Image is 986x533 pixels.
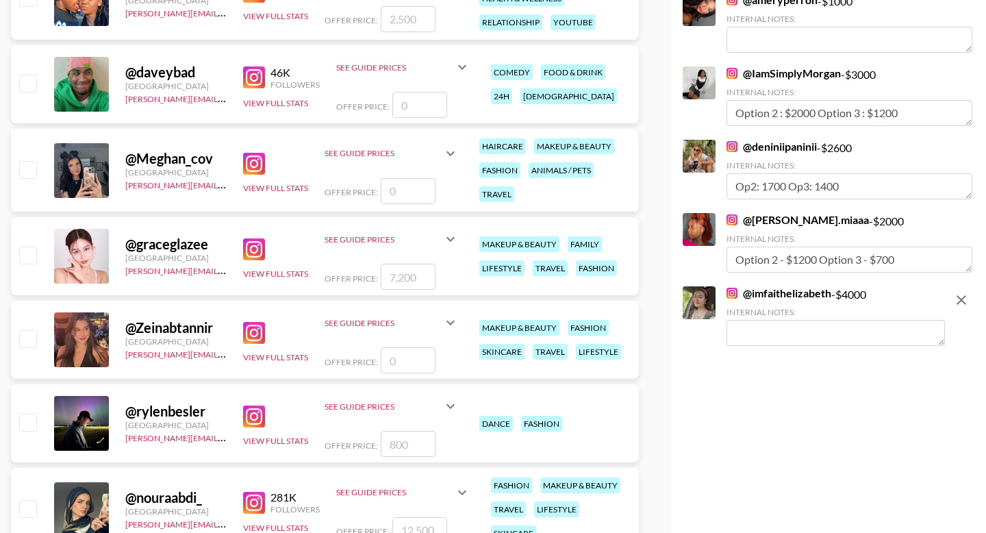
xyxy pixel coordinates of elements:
[243,406,265,427] img: Instagram
[392,92,447,118] input: 0
[243,436,308,446] button: View Full Stats
[568,236,602,252] div: family
[491,88,512,104] div: 24h
[125,319,227,336] div: @ Zeinabtannir
[243,352,308,362] button: View Full Stats
[336,62,454,73] div: See Guide Prices
[125,64,227,81] div: @ daveybad
[491,501,526,517] div: travel
[270,66,320,79] div: 46K
[491,478,532,493] div: fashion
[726,173,972,199] textarea: Op2: 1700 Op3: 1400
[726,140,817,153] a: @deniniipaninii
[336,487,454,497] div: See Guide Prices
[479,138,526,154] div: haircare
[125,5,328,18] a: [PERSON_NAME][EMAIL_ADDRESS][DOMAIN_NAME]
[541,64,605,80] div: food & drink
[125,420,227,430] div: [GEOGRAPHIC_DATA]
[243,183,308,193] button: View Full Stats
[948,286,975,314] button: remove
[270,504,320,515] div: Followers
[325,306,459,339] div: See Guide Prices
[540,478,620,493] div: makeup & beauty
[243,322,265,344] img: Instagram
[726,66,972,126] div: - $ 3000
[381,6,435,32] input: 2,500
[726,247,972,273] textarea: Option 2 - $1200 Option 3 - $700
[125,263,328,276] a: [PERSON_NAME][EMAIL_ADDRESS][DOMAIN_NAME]
[726,160,972,171] div: Internal Notes:
[726,100,972,126] textarea: Option 2 : $2000 Option 3 : $1200
[270,79,320,90] div: Followers
[243,153,265,175] img: Instagram
[726,307,945,317] div: Internal Notes:
[726,213,869,227] a: @[PERSON_NAME].miaaa
[243,523,308,533] button: View Full Stats
[576,344,621,360] div: lifestyle
[479,320,559,336] div: makeup & beauty
[125,489,227,506] div: @ nouraabdi_
[336,101,390,112] span: Offer Price:
[325,137,459,170] div: See Guide Prices
[533,260,568,276] div: travel
[726,286,945,346] div: - $ 4000
[125,91,328,104] a: [PERSON_NAME][EMAIL_ADDRESS][DOMAIN_NAME]
[125,517,393,530] a: [PERSON_NAME][EMAIL_ADDRESS][PERSON_NAME][DOMAIN_NAME]
[243,98,308,108] button: View Full Stats
[568,320,609,336] div: fashion
[243,238,265,260] img: Instagram
[125,81,227,91] div: [GEOGRAPHIC_DATA]
[479,416,513,432] div: dance
[534,501,579,517] div: lifestyle
[125,506,227,517] div: [GEOGRAPHIC_DATA]
[534,138,614,154] div: makeup & beauty
[125,177,328,190] a: [PERSON_NAME][EMAIL_ADDRESS][DOMAIN_NAME]
[125,253,227,263] div: [GEOGRAPHIC_DATA]
[381,264,435,290] input: 7,200
[533,344,568,360] div: travel
[726,140,972,199] div: - $ 2600
[125,403,227,420] div: @ rylenbesler
[521,416,562,432] div: fashion
[726,214,737,225] img: Instagram
[125,430,328,443] a: [PERSON_NAME][EMAIL_ADDRESS][DOMAIN_NAME]
[336,476,470,509] div: See Guide Prices
[325,15,378,25] span: Offer Price:
[325,273,378,284] span: Offer Price:
[243,492,265,514] img: Instagram
[325,148,442,158] div: See Guide Prices
[479,260,524,276] div: lifestyle
[551,14,596,30] div: youtube
[529,162,594,178] div: animals / pets
[325,401,442,412] div: See Guide Prices
[726,213,972,273] div: - $ 2000
[243,66,265,88] img: Instagram
[125,336,227,347] div: [GEOGRAPHIC_DATA]
[479,186,514,202] div: travel
[325,223,459,256] div: See Guide Prices
[243,269,308,279] button: View Full Stats
[479,236,559,252] div: makeup & beauty
[576,260,617,276] div: fashion
[726,288,737,299] img: Instagram
[726,68,737,79] img: Instagram
[381,178,435,204] input: 0
[325,390,459,423] div: See Guide Prices
[325,357,378,367] span: Offer Price:
[726,66,841,80] a: @IamSimplyMorgan
[336,51,470,84] div: See Guide Prices
[479,344,524,360] div: skincare
[325,187,378,197] span: Offer Price:
[479,162,520,178] div: fashion
[479,14,542,30] div: relationship
[125,236,227,253] div: @ graceglazee
[125,347,328,360] a: [PERSON_NAME][EMAIL_ADDRESS][DOMAIN_NAME]
[726,234,972,244] div: Internal Notes:
[325,318,442,328] div: See Guide Prices
[325,234,442,245] div: See Guide Prices
[270,491,320,504] div: 281K
[325,441,378,451] span: Offer Price:
[726,87,972,97] div: Internal Notes:
[726,141,737,152] img: Instagram
[125,167,227,177] div: [GEOGRAPHIC_DATA]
